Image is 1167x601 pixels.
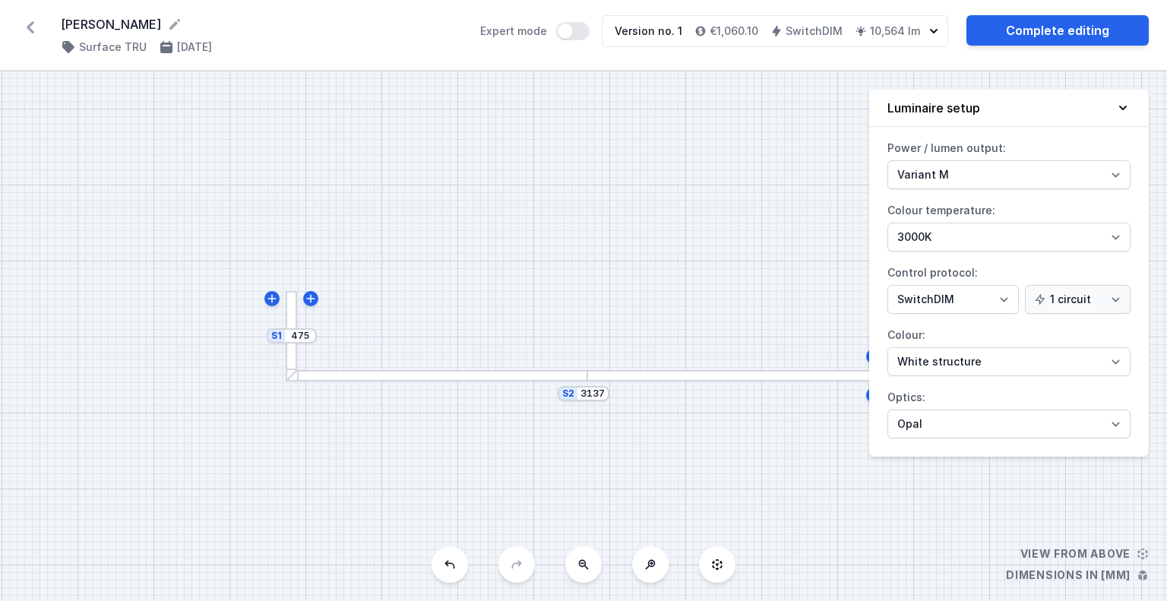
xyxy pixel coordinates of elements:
h4: 10,564 lm [870,24,920,39]
h4: SwitchDIM [786,24,843,39]
h4: [DATE] [177,40,212,55]
a: Complete editing [966,15,1149,46]
label: Power / lumen output: [887,136,1131,189]
select: Power / lumen output: [887,160,1131,189]
label: Colour temperature: [887,198,1131,251]
label: Colour: [887,323,1131,376]
label: Expert mode [480,22,590,40]
h4: Surface TRU [79,40,147,55]
input: Dimension [mm] [288,330,312,342]
h4: €1,060.10 [710,24,758,39]
input: Dimension [mm] [580,387,605,400]
button: Rename project [167,17,182,32]
h4: Luminaire setup [887,99,980,117]
select: Control protocol: [887,285,1019,314]
select: Colour temperature: [887,223,1131,251]
button: Version no. 1€1,060.10SwitchDIM10,564 lm [602,15,948,47]
select: Control protocol: [1025,285,1131,314]
button: Luminaire setup [869,90,1149,127]
form: [PERSON_NAME] [61,15,462,33]
label: Control protocol: [887,261,1131,314]
label: Optics: [887,385,1131,438]
select: Optics: [887,410,1131,438]
button: Expert mode [556,22,590,40]
div: Version no. 1 [615,24,682,39]
select: Colour: [887,347,1131,376]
